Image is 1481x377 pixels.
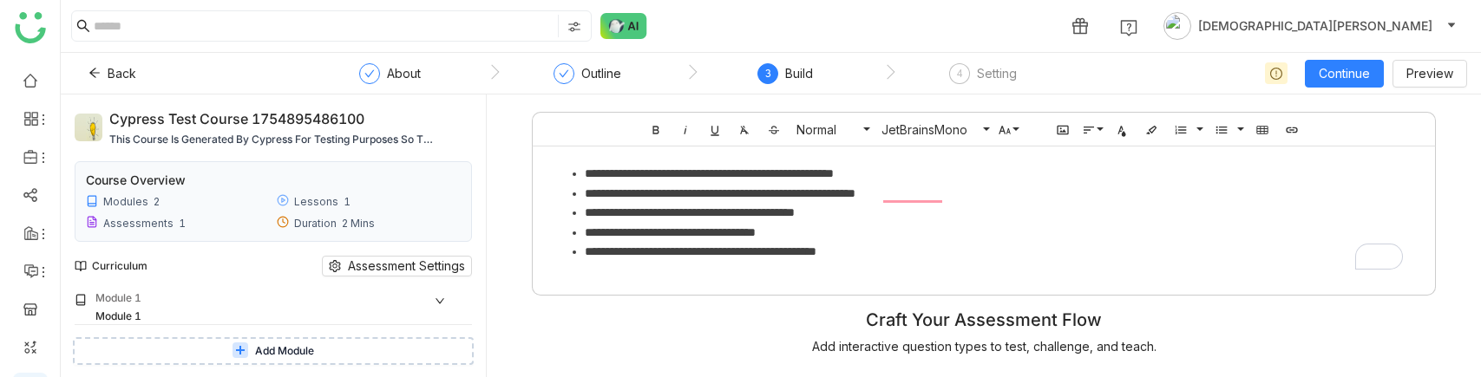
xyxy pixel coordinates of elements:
div: This course is generated by Cypress for testing purposes so there is no need to read this descrip... [109,131,437,147]
button: Strikethrough (Ctrl+S) [761,116,787,142]
span: Continue [1319,64,1370,83]
button: Insert Link (Ctrl+K) [1279,116,1305,142]
img: ask-buddy-normal.svg [600,13,647,39]
div: 4Setting [949,63,1017,94]
div: Course Overview [86,172,186,187]
div: Build [785,63,813,84]
div: Module 1Module 1 [75,290,459,327]
button: Insert Table [1249,116,1275,142]
div: Curriculum [75,259,147,272]
img: help.svg [1120,19,1137,36]
span: 3 [765,67,771,80]
div: Module 1 [95,290,459,307]
div: 2 [154,195,160,208]
button: Assessment Settings [322,256,472,276]
div: Assessments [103,217,174,230]
span: Assessment Settings [348,257,465,276]
div: 1 [344,195,351,208]
span: Preview [1406,64,1453,83]
div: About [359,63,421,94]
div: Lessons [294,195,338,208]
div: 2 Mins [342,217,375,230]
button: Insert Image (Ctrl+P) [1050,116,1076,142]
button: [DEMOGRAPHIC_DATA][PERSON_NAME] [1160,12,1460,40]
div: About [387,63,421,84]
div: 3Build [757,63,813,94]
button: JetBrainsMono [875,116,992,142]
button: Ordered List [1168,116,1194,142]
img: avatar [1163,12,1191,40]
button: Continue [1305,60,1384,88]
button: Unordered List [1209,116,1235,142]
div: Module 1 [95,309,416,325]
div: Modules [103,195,148,208]
div: Setting [977,63,1017,84]
button: Font Size [995,116,1021,142]
button: Background Color [1138,116,1164,142]
span: Add Module [255,343,314,360]
div: Cypress Test course 1754895486100 [109,108,437,131]
button: Ordered List [1191,116,1205,142]
span: [DEMOGRAPHIC_DATA][PERSON_NAME] [1198,16,1432,36]
button: Unordered List [1232,116,1246,142]
button: Underline (Ctrl+U) [702,116,728,142]
div: Outline [554,63,621,94]
div: Duration [294,217,337,230]
button: Text Color [1109,116,1135,142]
span: Back [108,64,136,83]
button: Italic (Ctrl+I) [672,116,698,142]
img: logo [15,12,46,43]
button: Preview [1393,60,1467,88]
div: Add interactive question types to test, challenge, and teach. [501,337,1467,356]
span: Normal [793,122,862,137]
button: Clear Formatting [731,116,757,142]
div: 1 [179,217,186,230]
div: Outline [581,63,621,84]
button: Back [75,60,150,88]
img: search-type.svg [567,20,581,34]
span: 4 [957,67,963,80]
span: JetBrainsMono [878,122,982,137]
button: Bold (Ctrl+B) [643,116,669,142]
button: Normal [790,116,872,142]
button: Add Module [73,337,474,365]
div: Craft Your Assessment Flow [501,309,1467,330]
button: Align [1079,116,1105,142]
div: To enrich screen reader interactions, please activate Accessibility in Grammarly extension settings [533,146,1435,287]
